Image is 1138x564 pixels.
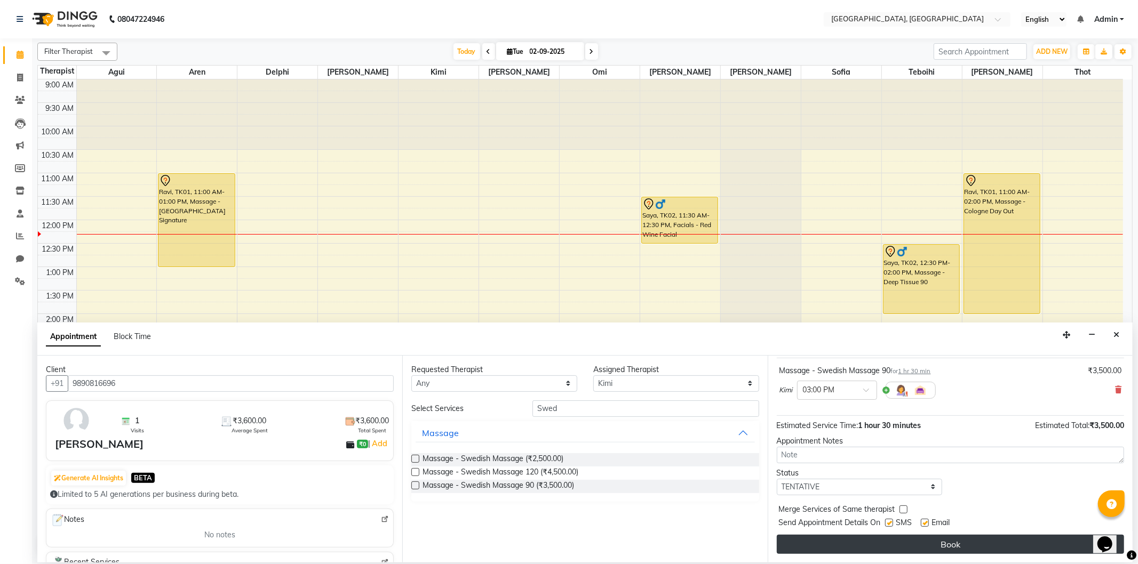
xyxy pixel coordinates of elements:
[423,466,578,480] span: Massage - Swedish Massage 120 (₹4,500.00)
[779,504,895,517] span: Merge Services of Same therapist
[403,403,524,414] div: Select Services
[158,174,234,267] div: Ravi, TK01, 11:00 AM-01:00 PM, Massage - [GEOGRAPHIC_DATA] Signature
[934,43,1027,60] input: Search Appointment
[46,364,394,375] div: Client
[777,468,943,479] div: Status
[204,529,235,541] span: No notes
[423,480,574,493] span: Massage - Swedish Massage 90 (₹3,500.00)
[233,415,266,426] span: ₹3,600.00
[453,43,480,60] span: Today
[358,426,386,434] span: Total Spent
[1094,14,1118,25] span: Admin
[44,47,93,55] span: Filter Therapist
[642,197,718,243] div: Saya, TK02, 11:30 AM-12:30 PM, Facials - Red Wine Facial
[532,400,759,417] input: Search by service name
[777,421,858,430] span: Estimated Service Time:
[505,47,527,55] span: Tue
[422,426,459,439] div: Massage
[68,375,394,392] input: Search by Name/Mobile/Email/Code
[370,437,389,450] a: Add
[423,453,563,466] span: Massage - Swedish Massage (₹2,500.00)
[1088,365,1121,376] div: ₹3,500.00
[39,197,76,208] div: 11:30 AM
[801,66,881,79] span: Sofia
[1043,66,1123,79] span: Thot
[416,423,754,442] button: Massage
[898,367,931,375] span: 1 hr 30 min
[61,405,92,436] img: avatar
[721,66,801,79] span: [PERSON_NAME]
[40,220,76,231] div: 12:00 PM
[44,79,76,91] div: 9:00 AM
[44,291,76,302] div: 1:30 PM
[40,244,76,255] div: 12:30 PM
[39,150,76,161] div: 10:30 AM
[114,332,151,341] span: Block Time
[39,126,76,138] div: 10:00 AM
[46,327,101,347] span: Appointment
[157,66,237,79] span: Aren
[44,103,76,114] div: 9:30 AM
[1033,44,1070,59] button: ADD NEW
[357,440,368,448] span: ₹0
[891,367,931,375] small: for
[39,173,76,184] div: 11:00 AM
[896,517,912,530] span: SMS
[1035,421,1089,430] span: Estimated Total:
[51,471,126,486] button: Generate AI Insights
[1036,47,1068,55] span: ADD NEW
[355,415,389,426] span: ₹3,600.00
[882,66,962,79] span: Teboihi
[55,436,144,452] div: [PERSON_NAME]
[962,66,1042,79] span: [PERSON_NAME]
[858,421,921,430] span: 1 hour 30 minutes
[44,267,76,278] div: 1:00 PM
[560,66,640,79] span: Omi
[232,426,268,434] span: Average Spent
[884,245,959,313] div: Saya, TK02, 12:30 PM-02:00 PM, Massage - Deep Tissue 90
[27,4,100,34] img: logo
[479,66,559,79] span: [PERSON_NAME]
[1089,421,1124,430] span: ₹3,500.00
[51,513,84,527] span: Notes
[777,436,1124,447] div: Appointment Notes
[1093,521,1127,553] iframe: chat widget
[237,66,317,79] span: Delphi
[38,66,76,77] div: Therapist
[895,384,908,397] img: Hairdresser.png
[527,44,580,60] input: 2025-09-02
[779,517,881,530] span: Send Appointment Details On
[318,66,398,79] span: [PERSON_NAME]
[593,364,759,375] div: Assigned Therapist
[46,375,68,392] button: +91
[914,384,927,397] img: Interior.png
[117,4,164,34] b: 08047224946
[77,66,157,79] span: Agui
[932,517,950,530] span: Email
[777,535,1124,554] button: Book
[964,174,1040,313] div: Ravi, TK01, 11:00 AM-02:00 PM, Massage - Cologne Day Out
[779,365,931,376] div: Massage - Swedish Massage 90
[640,66,720,79] span: [PERSON_NAME]
[131,426,144,434] span: Visits
[50,489,389,500] div: Limited to 5 AI generations per business during beta.
[1109,327,1124,343] button: Close
[779,385,793,396] span: Kimi
[44,314,76,325] div: 2:00 PM
[135,415,139,426] span: 1
[399,66,479,79] span: Kimi
[368,437,389,450] span: |
[131,473,155,483] span: BETA
[411,364,577,375] div: Requested Therapist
